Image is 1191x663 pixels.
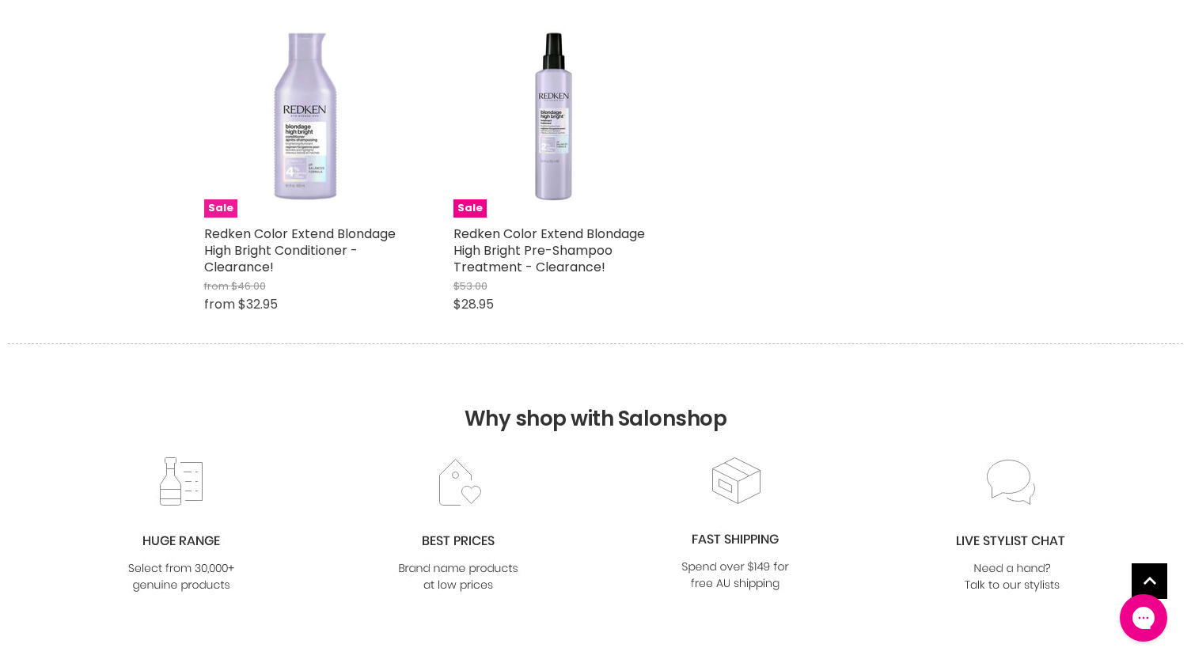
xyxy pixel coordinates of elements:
[453,278,487,294] span: $53.00
[948,457,1076,595] img: chat_c0a1c8f7-3133-4fc6-855f-7264552747f6.jpg
[1132,563,1167,599] a: Back to top
[8,343,1183,455] h2: Why shop with Salonshop
[231,278,266,294] span: $46.00
[204,295,235,313] span: from
[204,278,229,294] span: from
[1112,589,1175,647] iframe: Gorgias live chat messenger
[671,455,799,593] img: fast.jpg
[204,16,406,218] a: Redken Color Extend Blondage High Bright Conditioner - Clearance!Sale
[453,225,645,276] a: Redken Color Extend Blondage High Bright Pre-Shampoo Treatment - Clearance!
[238,295,278,313] span: $32.95
[394,457,522,595] img: prices.jpg
[453,199,487,218] span: Sale
[204,16,406,218] img: Redken Color Extend Blondage High Bright Conditioner - Clearance!
[453,16,655,218] img: Redken Color Extend Blondage High Bright Pre-Shampoo Treatment - Clearance!
[1132,563,1167,604] span: Back to top
[117,457,245,595] img: range2_8cf790d4-220e-469f-917d-a18fed3854b6.jpg
[204,225,396,276] a: Redken Color Extend Blondage High Bright Conditioner - Clearance!
[453,16,655,218] a: Redken Color Extend Blondage High Bright Pre-Shampoo Treatment - Clearance!Sale
[204,199,237,218] span: Sale
[453,295,494,313] span: $28.95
